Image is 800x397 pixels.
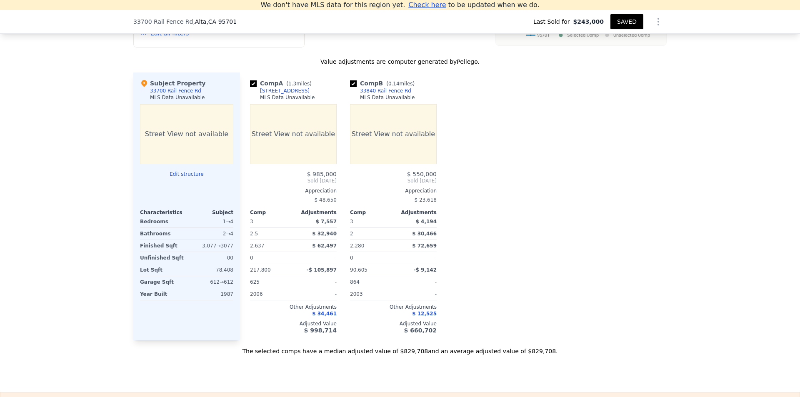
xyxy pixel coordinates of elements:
div: 612 → 612 [188,276,233,288]
span: ( miles) [383,81,418,87]
span: 2,280 [350,243,364,249]
span: $ 23,618 [415,197,437,203]
span: $ 72,659 [412,243,437,249]
div: 0 0 [188,252,233,264]
div: 33840 Rail Fence Rd [360,87,411,94]
div: Year Built [140,288,185,300]
text: Selected Comp [567,32,599,38]
span: $ 4,194 [416,219,437,225]
span: 3 [350,219,353,225]
div: Street View not available [140,104,233,164]
div: Comp B [350,79,418,87]
span: $ 985,000 [307,171,337,177]
div: MLS Data Unavailable [360,94,415,101]
button: Show Options [650,13,667,30]
div: 2 [350,228,392,240]
span: 0.14 [388,81,400,87]
div: Appreciation [250,187,337,194]
div: Garage Sqft [140,276,185,288]
div: Bathrooms [140,228,185,240]
text: Unselected Comp [613,32,650,38]
div: - [395,276,437,288]
a: 33840 Rail Fence Rd [350,87,411,94]
div: Other Adjustments [350,304,437,310]
div: Bedrooms [140,216,185,227]
div: Finished Sqft [140,240,185,252]
span: $ 62,497 [312,243,337,249]
span: $ 7,557 [316,219,337,225]
span: 33700 Rail Fence Rd [133,17,193,26]
div: - [295,276,337,288]
div: 2006 [250,288,292,300]
div: 78,408 [188,264,233,276]
button: SAVED [610,14,643,29]
text: 95701 [537,32,550,38]
span: ( miles) [283,81,315,87]
div: Adjusted Value [250,320,337,327]
span: -$ 105,897 [307,267,337,273]
div: Adjustments [393,209,437,216]
div: Value adjustments are computer generated by Pellego . [133,57,667,66]
div: Other Adjustments [250,304,337,310]
span: 0 [250,255,253,261]
div: Adjusted Value [350,320,437,327]
span: Sold [DATE] [250,177,337,184]
a: [STREET_ADDRESS] [250,87,310,94]
span: 1.3 [288,81,296,87]
div: - [395,288,437,300]
span: 864 [350,279,360,285]
span: $ 30,466 [412,231,437,237]
span: 2,637 [250,243,264,249]
div: Street View not available [350,104,437,164]
span: $243,000 [573,17,604,26]
div: Subject [187,209,233,216]
span: , CA 95701 [206,18,237,25]
span: 217,800 [250,267,271,273]
span: -$ 9,142 [414,267,437,273]
div: Characteristics [140,209,187,216]
div: [STREET_ADDRESS] [260,87,310,94]
div: The selected comps have a median adjusted value of $829,708 and an average adjusted value of $829... [133,340,667,355]
div: MLS Data Unavailable [150,94,205,101]
div: 1 → 4 [188,216,233,227]
div: 33700 Rail Fence Rd [150,87,201,94]
div: Comp A [250,79,315,87]
div: Lot Sqft [140,264,185,276]
div: Unfinished Sqft [140,252,185,264]
div: Comp [250,209,293,216]
span: Sold [DATE] [350,177,437,184]
span: $ 34,461 [312,311,337,317]
span: Last Sold for [533,17,573,26]
span: , Alta [193,17,237,26]
span: 3 [250,219,253,225]
div: Appreciation [350,187,437,194]
div: Adjustments [293,209,337,216]
div: 2003 [350,288,392,300]
span: $ 32,940 [312,231,337,237]
span: $ 660,702 [404,327,437,334]
div: Street View not available [250,104,337,164]
span: 625 [250,279,260,285]
span: $ 12,525 [412,311,437,317]
span: $ 550,000 [407,171,437,177]
div: 1987 [188,288,233,300]
div: 2 → 4 [188,228,233,240]
div: 3,077 → 3077 [188,240,233,252]
span: 90,605 [350,267,367,273]
div: - [295,252,337,264]
button: Edit structure [140,171,233,177]
div: Subject Property [140,79,205,87]
div: - [295,288,337,300]
span: $ 48,650 [315,197,337,203]
span: $ 998,714 [304,327,337,334]
span: Check here [408,1,446,9]
div: Comp [350,209,393,216]
span: 0 [350,255,353,261]
div: - [395,252,437,264]
div: MLS Data Unavailable [260,94,315,101]
div: 2.5 [250,228,292,240]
